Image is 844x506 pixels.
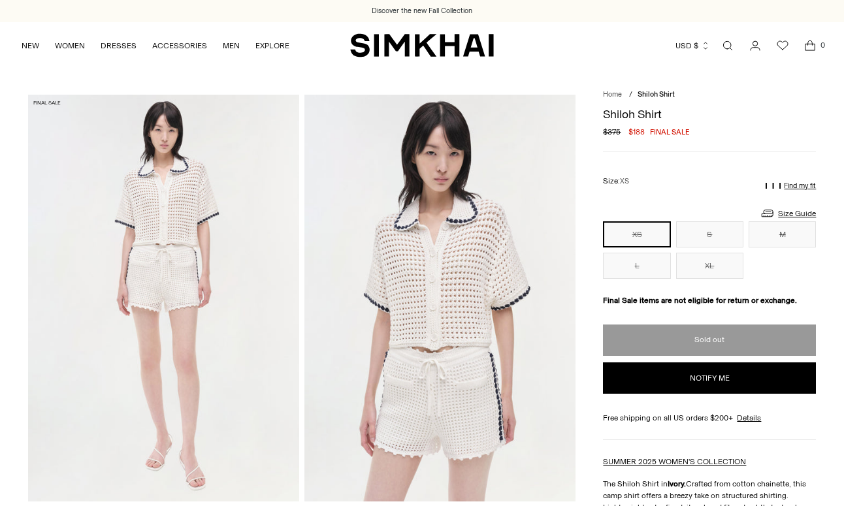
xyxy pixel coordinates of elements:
strong: Final Sale items are not eligible for return or exchange. [603,296,797,305]
a: WOMEN [55,31,85,60]
span: XS [620,177,629,185]
button: Notify me [603,362,816,394]
nav: breadcrumbs [603,89,816,101]
button: M [749,221,816,247]
a: SUMMER 2025 WOMEN'S COLLECTION [603,457,746,466]
s: $375 [603,126,621,138]
a: SIMKHAI [350,33,494,58]
a: DRESSES [101,31,137,60]
span: Shiloh Shirt [638,90,675,99]
button: S [676,221,743,247]
a: Open cart modal [797,33,823,59]
div: Free shipping on all US orders $200+ [603,412,816,424]
a: ACCESSORIES [152,31,207,60]
a: Go to the account page [742,33,768,59]
img: Shiloh Shirt [304,95,576,501]
a: EXPLORE [255,31,289,60]
div: / [629,89,632,101]
span: $188 [628,126,645,138]
a: NEW [22,31,39,60]
a: Wishlist [770,33,796,59]
a: MEN [223,31,240,60]
h1: Shiloh Shirt [603,108,816,120]
a: Open search modal [715,33,741,59]
span: 0 [817,39,828,51]
a: Details [737,412,761,424]
button: XS [603,221,670,247]
label: Size: [603,175,629,187]
button: USD $ [675,31,710,60]
button: XL [676,253,743,279]
img: Shiloh Shirt [28,95,299,501]
strong: Ivory. [668,479,686,488]
button: L [603,253,670,279]
a: Discover the new Fall Collection [372,6,472,16]
a: Home [603,90,622,99]
a: Size Guide [760,205,816,221]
